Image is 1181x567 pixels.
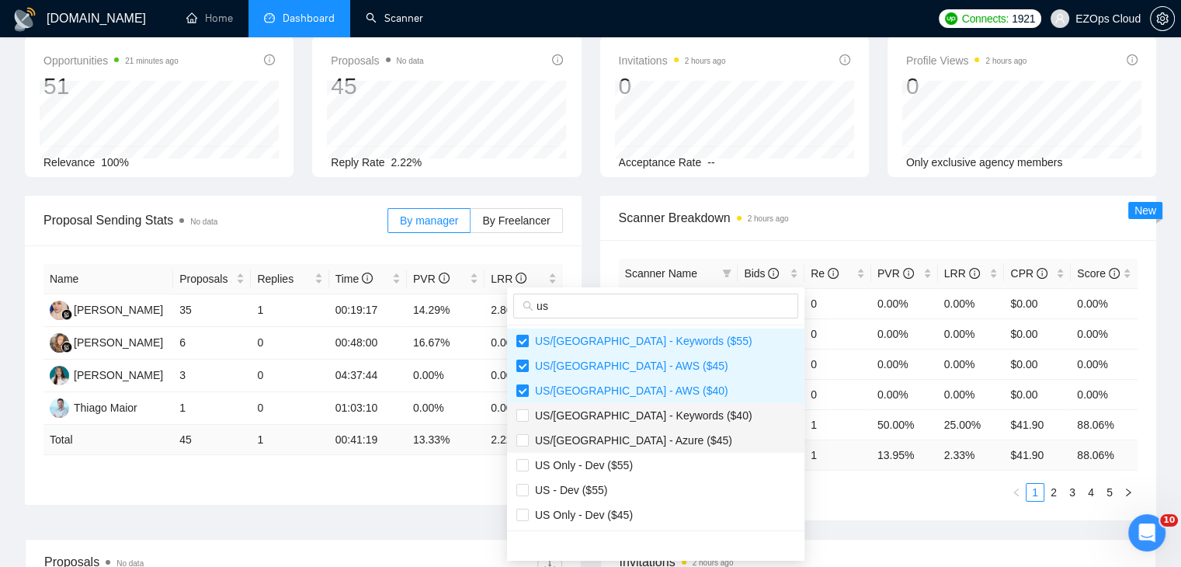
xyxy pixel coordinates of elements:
[945,12,957,25] img: upwork-logo.png
[251,392,328,425] td: 0
[1124,488,1133,497] span: right
[1010,267,1047,280] span: CPR
[529,434,732,447] span: US/[GEOGRAPHIC_DATA] - Azure ($45)
[329,327,407,360] td: 00:48:00
[1150,12,1175,25] a: setting
[331,51,423,70] span: Proposals
[173,294,251,327] td: 35
[283,12,335,25] span: Dashboard
[1004,318,1071,349] td: $0.00
[1004,440,1071,470] td: $ 41.90
[906,51,1027,70] span: Profile Views
[1071,379,1138,409] td: 0.00%
[61,342,72,353] img: gigradar-bm.png
[407,425,485,455] td: 13.33 %
[529,409,752,422] span: US/[GEOGRAPHIC_DATA] - Keywords ($40)
[366,12,423,25] a: searchScanner
[1100,483,1119,502] li: 5
[251,327,328,360] td: 0
[1082,484,1099,501] a: 4
[744,267,779,280] span: Bids
[619,71,726,101] div: 0
[50,336,163,348] a: NK[PERSON_NAME]
[485,294,562,327] td: 2.86%
[329,294,407,327] td: 00:19:17
[439,273,450,283] span: info-circle
[173,327,251,360] td: 6
[101,156,129,169] span: 100%
[828,268,839,279] span: info-circle
[804,349,871,379] td: 0
[407,392,485,425] td: 0.00%
[43,425,173,455] td: Total
[811,267,839,280] span: Re
[1082,483,1100,502] li: 4
[1026,484,1044,501] a: 1
[938,440,1005,470] td: 2.33 %
[407,327,485,360] td: 16.67%
[1012,10,1035,27] span: 1921
[413,273,450,285] span: PVR
[257,270,311,287] span: Replies
[1134,204,1156,217] span: New
[362,273,373,283] span: info-circle
[173,425,251,455] td: 45
[1071,288,1138,318] td: 0.00%
[173,360,251,392] td: 3
[871,379,938,409] td: 0.00%
[50,398,69,418] img: TM
[12,7,37,32] img: logo
[529,459,633,471] span: US Only - Dev ($55)
[179,270,233,287] span: Proposals
[516,273,526,283] span: info-circle
[839,54,850,65] span: info-circle
[173,392,251,425] td: 1
[331,156,384,169] span: Reply Rate
[1101,484,1118,501] a: 5
[1151,12,1174,25] span: setting
[969,268,980,279] span: info-circle
[1071,440,1138,470] td: 88.06 %
[74,334,163,351] div: [PERSON_NAME]
[722,269,731,278] span: filter
[482,214,550,227] span: By Freelancer
[719,262,735,285] span: filter
[264,54,275,65] span: info-circle
[485,425,562,455] td: 2.22 %
[619,51,726,70] span: Invitations
[61,309,72,320] img: gigradar-bm.png
[43,51,179,70] span: Opportunities
[1004,288,1071,318] td: $0.00
[50,366,69,385] img: TA
[523,301,533,311] span: search
[1127,54,1138,65] span: info-circle
[871,440,938,470] td: 13.95 %
[43,264,173,294] th: Name
[50,301,69,320] img: AJ
[173,264,251,294] th: Proposals
[1004,379,1071,409] td: $0.00
[1004,409,1071,440] td: $41.90
[962,10,1009,27] span: Connects:
[397,57,424,65] span: No data
[329,392,407,425] td: 01:03:10
[768,268,779,279] span: info-circle
[619,208,1138,228] span: Scanner Breakdown
[871,318,938,349] td: 0.00%
[1044,483,1063,502] li: 2
[938,379,1005,409] td: 0.00%
[1109,268,1120,279] span: info-circle
[985,57,1026,65] time: 2 hours ago
[1064,484,1081,501] a: 3
[335,273,373,285] span: Time
[1037,268,1047,279] span: info-circle
[491,273,526,285] span: LRR
[1150,6,1175,31] button: setting
[1012,488,1021,497] span: left
[50,333,69,353] img: NK
[804,318,871,349] td: 0
[1026,483,1044,502] li: 1
[43,156,95,169] span: Relevance
[125,57,178,65] time: 21 minutes ago
[625,267,697,280] span: Scanner Name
